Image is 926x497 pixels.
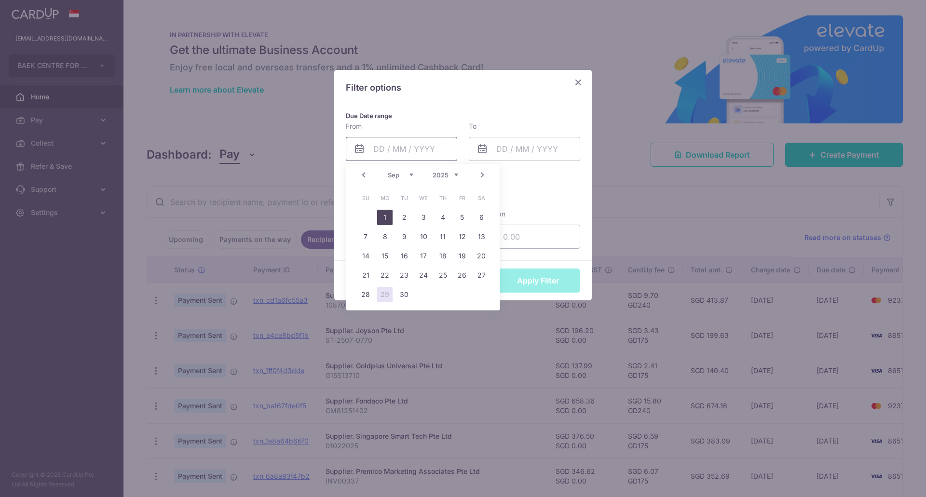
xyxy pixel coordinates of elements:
a: 18 [435,248,450,264]
p: Due Date range [346,110,580,121]
a: 21 [358,268,373,283]
a: 26 [454,268,470,283]
input: DD / MM / YYYY [469,137,580,161]
input: 0.00 [469,225,580,249]
a: 20 [474,248,489,264]
span: Saturday [474,190,489,206]
input: DD / MM / YYYY [346,137,457,161]
a: 2 [396,210,412,225]
a: 12 [454,229,470,244]
a: 13 [474,229,489,244]
a: 5 [454,210,470,225]
span: Thursday [435,190,450,206]
a: Next [477,169,488,181]
button: Close [572,77,584,88]
span: Friday [454,190,470,206]
a: 8 [377,229,393,244]
a: 1 [377,210,393,225]
a: 24 [416,268,431,283]
label: To [469,121,477,131]
a: Prev [358,169,369,181]
p: Filter options [346,81,580,94]
a: 22 [377,268,393,283]
a: 19 [454,248,470,264]
a: 29 [377,287,393,302]
a: 23 [396,268,412,283]
a: 6 [474,210,489,225]
span: Sunday [358,190,373,206]
span: Tuesday [396,190,412,206]
a: 28 [358,287,373,302]
a: 15 [377,248,393,264]
span: Wednesday [416,190,431,206]
a: 4 [435,210,450,225]
a: 14 [358,248,373,264]
a: 10 [416,229,431,244]
a: 16 [396,248,412,264]
a: 30 [396,287,412,302]
a: 27 [474,268,489,283]
a: 25 [435,268,450,283]
a: 3 [416,210,431,225]
a: 17 [416,248,431,264]
a: 9 [396,229,412,244]
label: From [346,121,362,131]
span: Monday [377,190,393,206]
a: 11 [435,229,450,244]
a: 7 [358,229,373,244]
